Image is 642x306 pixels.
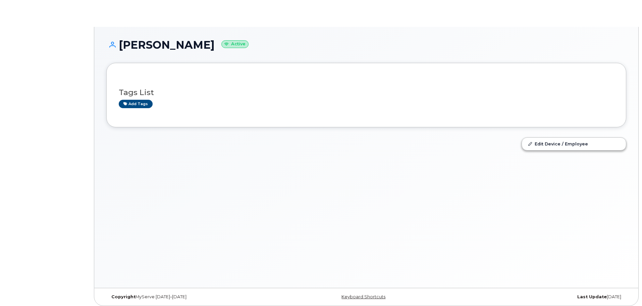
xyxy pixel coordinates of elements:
[119,100,153,108] a: Add tags
[221,40,249,48] small: Active
[453,294,626,300] div: [DATE]
[341,294,385,299] a: Keyboard Shortcuts
[106,39,626,51] h1: [PERSON_NAME]
[522,138,626,150] a: Edit Device / Employee
[111,294,136,299] strong: Copyright
[119,88,614,97] h3: Tags List
[577,294,607,299] strong: Last Update
[106,294,280,300] div: MyServe [DATE]–[DATE]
